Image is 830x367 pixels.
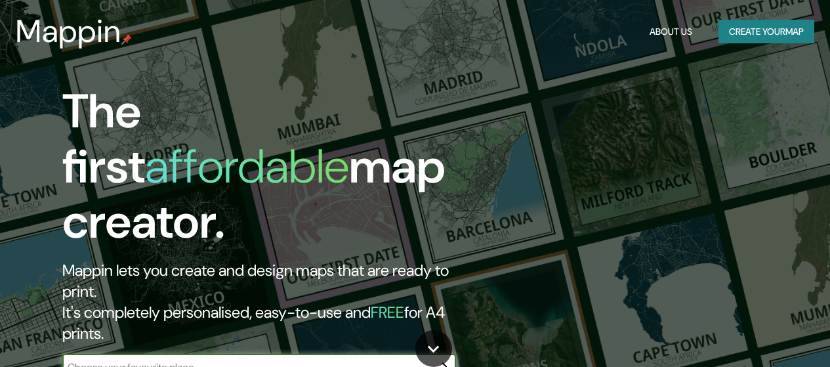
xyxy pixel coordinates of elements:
h5: FREE [371,302,404,322]
h1: The first map creator. [62,84,478,260]
img: mappin-pin [121,34,132,45]
button: About Us [644,20,697,44]
button: Create yourmap [718,20,814,44]
h2: Mappin lets you create and design maps that are ready to print. It's completely personalised, eas... [62,260,478,344]
h3: Mappin [16,13,121,50]
h1: affordable [145,136,349,197]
